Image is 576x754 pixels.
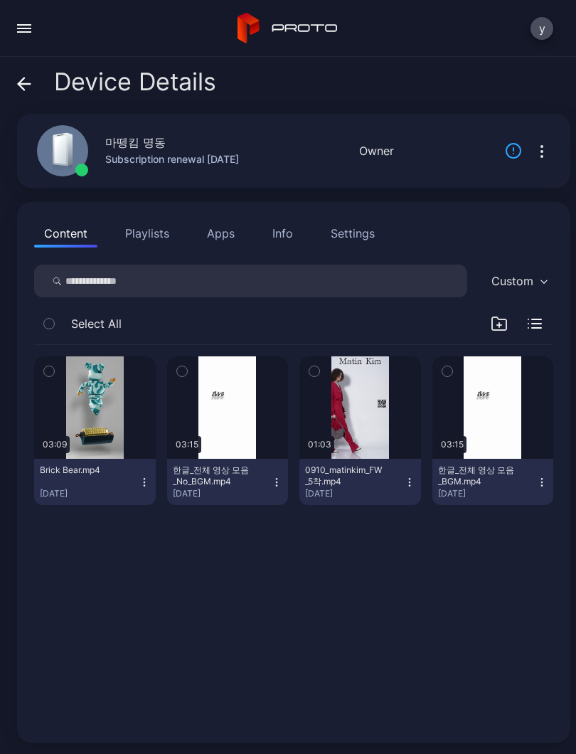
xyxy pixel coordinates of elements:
div: 한글_전체 영상 모음_BGM.mp4 [438,464,516,487]
span: Device Details [54,68,216,95]
div: Owner [359,142,394,159]
div: 마뗑킴 명동 [105,134,166,151]
button: Apps [197,219,245,248]
span: Select All [71,315,122,332]
button: Brick Bear.mp4[DATE] [34,459,156,505]
button: Settings [321,219,385,248]
div: Subscription renewal [DATE] [105,151,239,168]
div: 0910_matinkim_FW_5착.mp4 [305,464,383,487]
button: Custom [484,265,553,297]
button: 한글_전체 영상 모음_No_BGM.mp4[DATE] [167,459,289,505]
div: Custom [491,274,533,288]
button: 0910_matinkim_FW_5착.mp4[DATE] [299,459,421,505]
div: [DATE] [173,488,272,499]
div: [DATE] [438,488,537,499]
div: Brick Bear.mp4 [40,464,118,476]
div: 한글_전체 영상 모음_No_BGM.mp4 [173,464,251,487]
div: Info [272,225,293,242]
div: [DATE] [305,488,404,499]
button: Content [34,219,97,248]
div: Settings [331,225,375,242]
button: 한글_전체 영상 모음_BGM.mp4[DATE] [432,459,554,505]
div: [DATE] [40,488,139,499]
button: Info [262,219,303,248]
button: Playlists [115,219,179,248]
button: y [530,17,553,40]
